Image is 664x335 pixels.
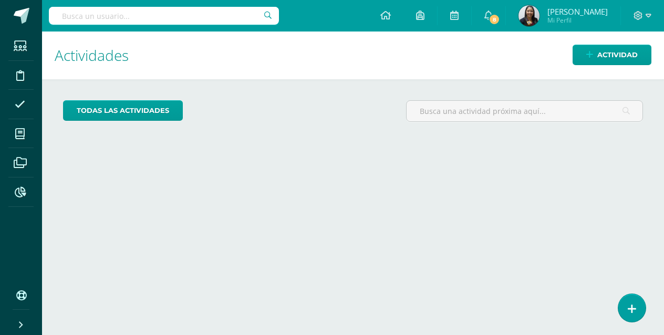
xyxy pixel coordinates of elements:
[63,100,183,121] a: todas las Actividades
[547,16,608,25] span: Mi Perfil
[573,45,651,65] a: Actividad
[518,5,539,26] img: bdd876ed76f2db331a73d6f7fef58ea7.png
[489,14,500,25] span: 8
[49,7,279,25] input: Busca un usuario...
[597,45,638,65] span: Actividad
[407,101,642,121] input: Busca una actividad próxima aquí...
[55,32,651,79] h1: Actividades
[547,6,608,17] span: [PERSON_NAME]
